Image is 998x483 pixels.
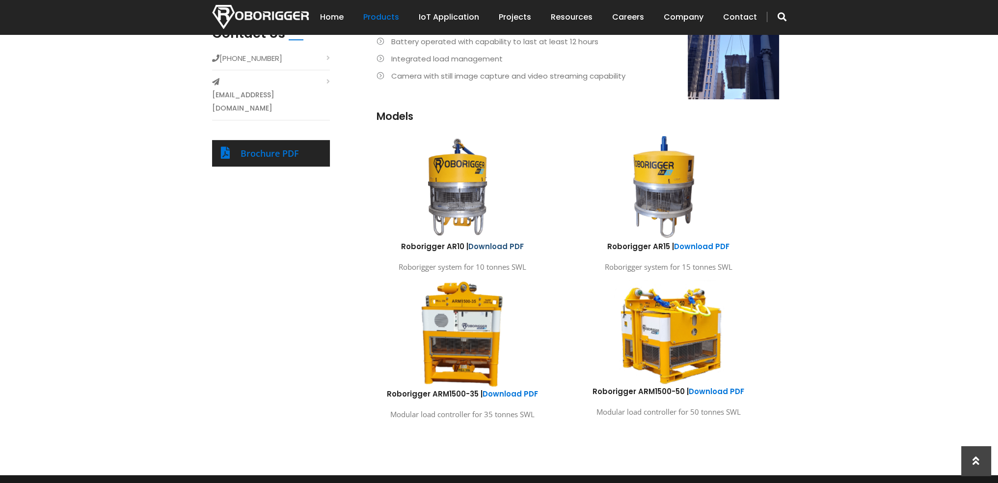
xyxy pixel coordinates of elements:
[367,389,558,399] h6: Roborigger ARM1500-35 |
[363,2,399,32] a: Products
[419,2,479,32] a: IoT Application
[367,408,558,421] p: Modular load controller for 35 tonnes SWL
[212,52,330,70] li: [PHONE_NUMBER]
[483,389,538,399] a: Download PDF
[212,5,309,29] img: Nortech
[664,2,703,32] a: Company
[377,109,779,123] h3: Models
[212,88,330,115] a: [EMAIL_ADDRESS][DOMAIN_NAME]
[377,69,779,83] li: Camera with still image capture and video streaming capability
[573,405,764,419] p: Modular load controller for 50 tonnes SWL
[377,35,779,48] li: Battery operated with capability to last at least 12 hours
[367,260,558,274] p: Roborigger system for 10 tonnes SWL
[468,241,524,252] a: Download PDF
[377,52,779,65] li: Integrated load management
[367,241,558,252] h6: Roborigger AR10 |
[573,260,764,274] p: Roborigger system for 15 tonnes SWL
[674,241,729,252] a: Download PDF
[499,2,531,32] a: Projects
[612,2,644,32] a: Careers
[573,241,764,252] h6: Roborigger AR15 |
[551,2,593,32] a: Resources
[241,147,299,159] a: Brochure PDF
[689,386,744,397] a: Download PDF
[212,26,285,41] h2: Contact Us
[573,386,764,397] h6: Roborigger ARM1500-50 |
[723,2,757,32] a: Contact
[320,2,344,32] a: Home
